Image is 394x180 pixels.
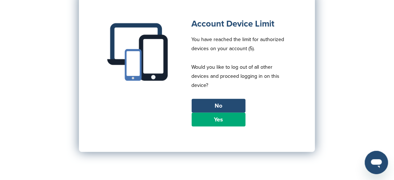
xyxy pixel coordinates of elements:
iframe: Button to launch messaging window [365,151,388,174]
a: No [192,99,246,113]
p: You have reached the limit for authorized devices on your account (5). Would you like to log out ... [192,35,290,99]
img: Multiple devices [104,17,174,87]
a: Yes [192,113,246,127]
h1: Account Device Limit [192,17,290,31]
